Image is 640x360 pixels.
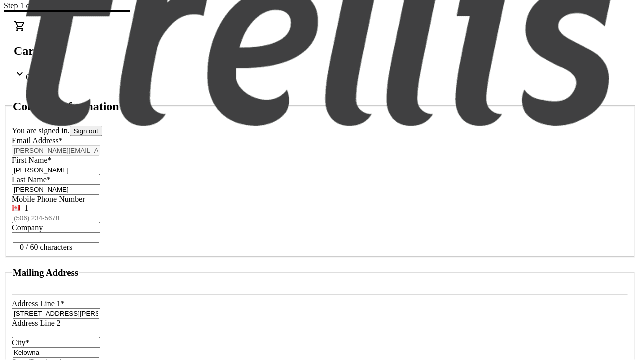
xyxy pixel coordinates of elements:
label: Mobile Phone Number [12,195,85,203]
label: Address Line 2 [12,319,61,327]
label: City* [12,338,30,347]
tr-character-limit: 0 / 60 characters [20,243,72,251]
h3: Mailing Address [13,267,78,278]
input: (506) 234-5678 [12,213,100,223]
input: City [12,347,100,358]
label: Address Line 1* [12,299,65,308]
input: Address [12,308,100,319]
label: Company [12,223,43,232]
